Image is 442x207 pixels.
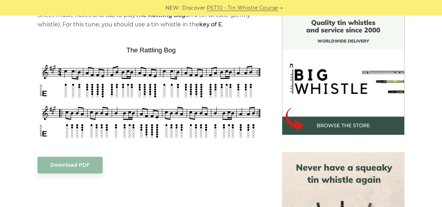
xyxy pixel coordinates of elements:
span: Discover [182,4,206,12]
strong: key of E [199,21,222,28]
a: Download PDF [37,157,103,174]
img: BigWhistle Tin Whistle Store [282,12,405,135]
p: Sheet music notes and tab to play on a tin whistle (penny whistle). For this tune, you should use... [37,11,265,29]
a: PST10 - Tin Whistle Course [207,4,278,12]
span: NEW: [165,4,180,12]
img: The Rattling Bog Tin Whistle Tabs & Sheet Music [37,44,265,142]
